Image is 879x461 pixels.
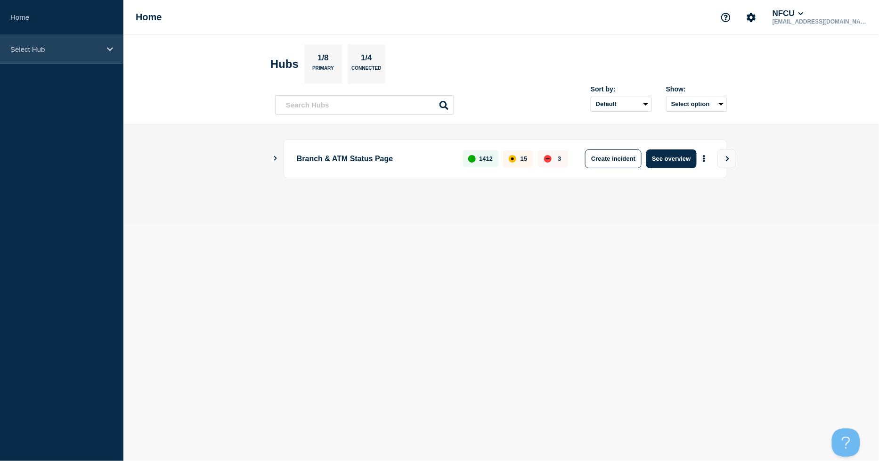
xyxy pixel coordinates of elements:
p: 1412 [479,155,493,162]
p: 1/4 [358,53,376,66]
p: [EMAIL_ADDRESS][DOMAIN_NAME] [771,18,869,25]
p: Select Hub [10,45,101,53]
button: Select option [666,97,727,112]
div: down [544,155,552,163]
p: 3 [558,155,561,162]
p: 15 [521,155,527,162]
p: Primary [312,66,334,75]
button: Support [716,8,736,27]
div: Show: [666,85,727,93]
button: Account settings [741,8,761,27]
button: NFCU [771,9,806,18]
div: up [468,155,476,163]
input: Search Hubs [275,95,454,115]
h2: Hubs [270,58,299,71]
div: Sort by: [591,85,652,93]
div: affected [509,155,516,163]
select: Sort by [591,97,652,112]
h1: Home [136,12,162,23]
iframe: Help Scout Beacon - Open [832,428,860,457]
button: See overview [646,149,696,168]
button: More actions [698,150,710,167]
button: Show Connected Hubs [273,155,278,162]
button: Create incident [585,149,642,168]
p: Connected [351,66,381,75]
p: 1/8 [314,53,333,66]
p: Branch & ATM Status Page [297,149,452,168]
button: View [717,149,736,168]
